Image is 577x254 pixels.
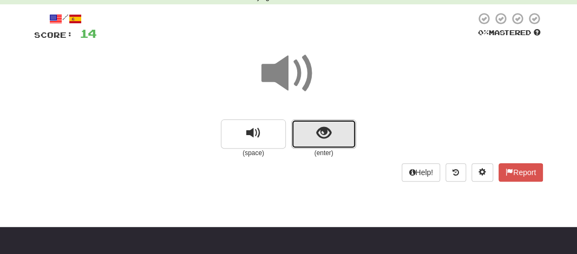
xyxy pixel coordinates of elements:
[221,119,286,149] button: replay audio
[221,149,286,158] small: (space)
[476,28,543,38] div: Mastered
[499,163,543,182] button: Report
[445,163,466,182] button: Round history (alt+y)
[478,28,489,37] span: 0 %
[34,30,73,39] span: Score:
[80,26,97,40] span: 14
[34,12,97,25] div: /
[291,149,356,158] small: (enter)
[402,163,440,182] button: Help!
[291,119,356,149] button: show sentence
